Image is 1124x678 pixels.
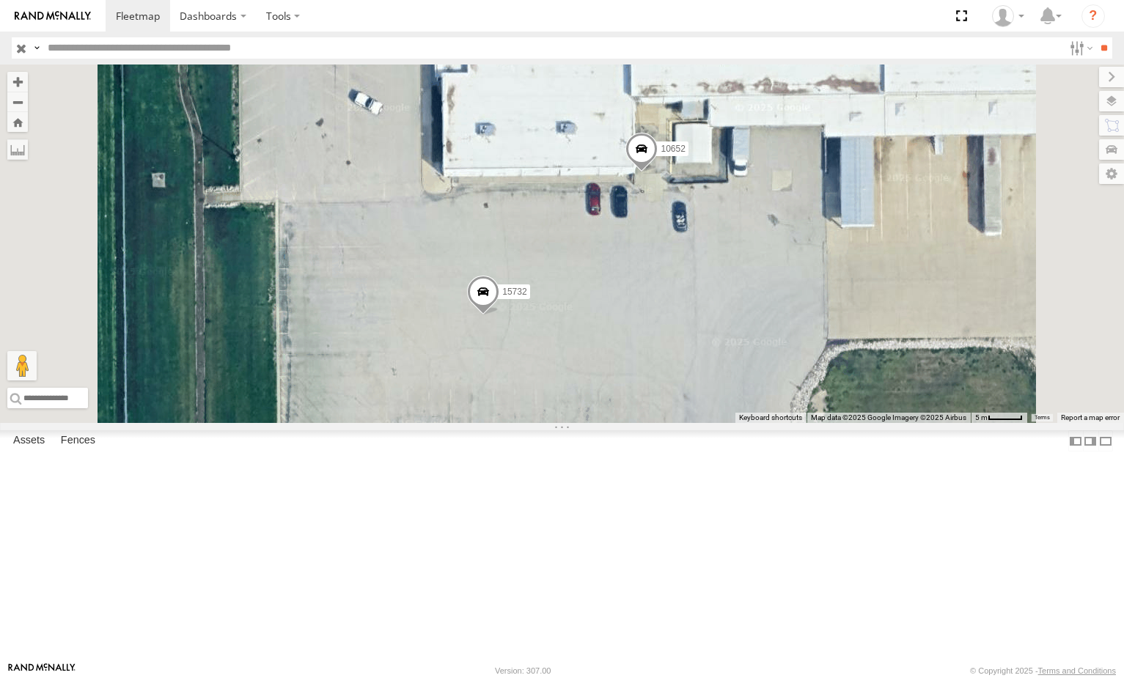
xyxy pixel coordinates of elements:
span: 15732 [502,286,526,296]
button: Map Scale: 5 m per 44 pixels [971,413,1027,423]
label: Assets [6,431,52,452]
div: © Copyright 2025 - [970,666,1116,675]
i: ? [1081,4,1105,28]
button: Keyboard shortcuts [739,413,802,423]
a: Report a map error [1061,413,1120,421]
span: 10652 [661,144,685,154]
button: Zoom in [7,72,28,92]
span: Map data ©2025 Google Imagery ©2025 Airbus [811,413,966,421]
label: Dock Summary Table to the Left [1068,430,1083,452]
label: Dock Summary Table to the Right [1083,430,1098,452]
a: Terms (opens in new tab) [1035,415,1050,421]
div: Paul Withrow [987,5,1029,27]
a: Visit our Website [8,663,76,678]
span: 5 m [975,413,988,421]
label: Hide Summary Table [1098,430,1113,452]
label: Measure [7,139,28,160]
button: Zoom out [7,92,28,112]
a: Terms and Conditions [1038,666,1116,675]
button: Drag Pegman onto the map to open Street View [7,351,37,380]
label: Fences [54,431,103,452]
div: Version: 307.00 [495,666,551,675]
label: Search Filter Options [1064,37,1095,59]
button: Zoom Home [7,112,28,132]
label: Search Query [31,37,43,59]
label: Map Settings [1099,163,1124,184]
img: rand-logo.svg [15,11,91,21]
